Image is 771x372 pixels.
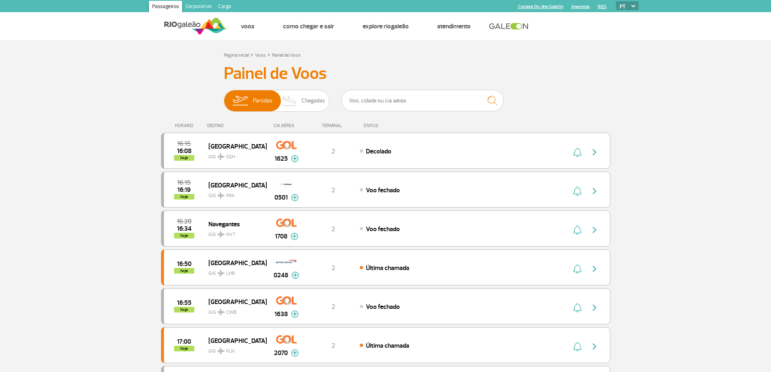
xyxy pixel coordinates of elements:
span: 2 [331,225,335,233]
img: destiny_airplane.svg [218,270,225,276]
img: seta-direita-painel-voo.svg [590,225,599,235]
img: sino-painel-voo.svg [573,225,582,235]
img: mais-info-painel-voo.svg [291,310,299,318]
a: Atendimento [437,22,471,30]
span: 2025-08-25 16:15:00 [177,180,191,185]
span: 0501 [274,193,288,202]
div: DESTINO [207,123,266,128]
span: NVT [226,231,236,238]
img: seta-direita-painel-voo.svg [590,342,599,351]
a: > [251,50,253,59]
img: destiny_airplane.svg [218,348,225,354]
a: Passageiros [149,1,182,14]
span: hoje [174,307,194,312]
a: Como chegar e sair [283,22,334,30]
span: CGH [226,153,235,161]
span: 2025-08-25 17:00:00 [177,339,191,344]
span: GIG [208,188,260,200]
a: Voos [255,52,266,58]
a: Imprensa [571,4,590,9]
span: 2 [331,303,335,311]
span: 1708 [275,232,287,241]
span: GIG [208,266,260,277]
span: hoje [174,233,194,238]
a: Corporativo [182,1,215,14]
span: hoje [174,155,194,161]
span: 2 [331,147,335,155]
span: Decolado [366,147,391,155]
h3: Painel de Voos [224,64,548,84]
span: 2070 [274,348,288,358]
span: Última chamada [366,342,409,350]
span: [GEOGRAPHIC_DATA] [208,296,260,307]
span: Última chamada [366,264,409,272]
span: Chegadas [302,90,325,111]
img: seta-direita-painel-voo.svg [590,186,599,196]
span: 2 [331,186,335,194]
span: hoje [174,194,194,200]
div: CIA AÉREA [266,123,307,128]
span: Navegantes [208,219,260,229]
span: 1625 [274,154,288,164]
img: destiny_airplane.svg [218,192,225,199]
span: 2025-08-25 16:19:00 [177,187,191,193]
span: FLN [226,348,234,355]
img: mais-info-painel-voo.svg [291,155,299,162]
span: Voo fechado [366,225,400,233]
div: STATUS [359,123,425,128]
span: [GEOGRAPHIC_DATA] [208,180,260,190]
span: 2025-08-25 16:15:00 [177,141,191,147]
span: FRA [226,192,235,200]
span: hoje [174,268,194,274]
span: 2025-08-25 16:34:00 [177,226,191,232]
span: LHR [226,270,235,277]
span: Voo fechado [366,186,400,194]
span: 2025-08-25 16:20:00 [177,219,191,224]
img: mais-info-painel-voo.svg [291,349,299,357]
span: CWB [226,309,236,316]
a: Compra On-line GaleOn [518,4,563,9]
span: GIG [208,149,260,161]
input: Voo, cidade ou cia aérea [342,90,503,111]
span: GIG [208,304,260,316]
img: destiny_airplane.svg [218,153,225,160]
span: Partidas [253,90,272,111]
span: [GEOGRAPHIC_DATA] [208,257,260,268]
span: [GEOGRAPHIC_DATA] [208,141,260,151]
span: 0248 [274,270,288,280]
a: > [268,50,270,59]
img: seta-direita-painel-voo.svg [590,303,599,312]
img: sino-painel-voo.svg [573,147,582,157]
img: slider-embarque [227,90,253,111]
a: Cargo [215,1,234,14]
img: slider-desembarque [278,90,302,111]
span: 2 [331,342,335,350]
span: hoje [174,346,194,351]
img: seta-direita-painel-voo.svg [590,147,599,157]
a: Painel de Voos [272,52,301,58]
span: [GEOGRAPHIC_DATA] [208,335,260,346]
span: Voo fechado [366,303,400,311]
span: GIG [208,343,260,355]
span: GIG [208,227,260,238]
img: mais-info-painel-voo.svg [291,194,299,201]
a: RQS [598,4,607,9]
span: 1638 [274,309,288,319]
span: 2025-08-25 16:55:00 [177,300,191,306]
img: mais-info-painel-voo.svg [291,272,299,279]
img: destiny_airplane.svg [218,309,225,315]
img: destiny_airplane.svg [218,231,225,238]
span: 2025-08-25 16:08:00 [177,148,191,154]
div: HORÁRIO [164,123,208,128]
a: Página Inicial [224,52,249,58]
img: sino-painel-voo.svg [573,186,582,196]
img: sino-painel-voo.svg [573,264,582,274]
img: sino-painel-voo.svg [573,303,582,312]
span: 2025-08-25 16:50:00 [177,261,191,267]
img: sino-painel-voo.svg [573,342,582,351]
div: TERMINAL [307,123,359,128]
span: 2 [331,264,335,272]
img: mais-info-painel-voo.svg [291,233,298,240]
img: seta-direita-painel-voo.svg [590,264,599,274]
a: Voos [241,22,255,30]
